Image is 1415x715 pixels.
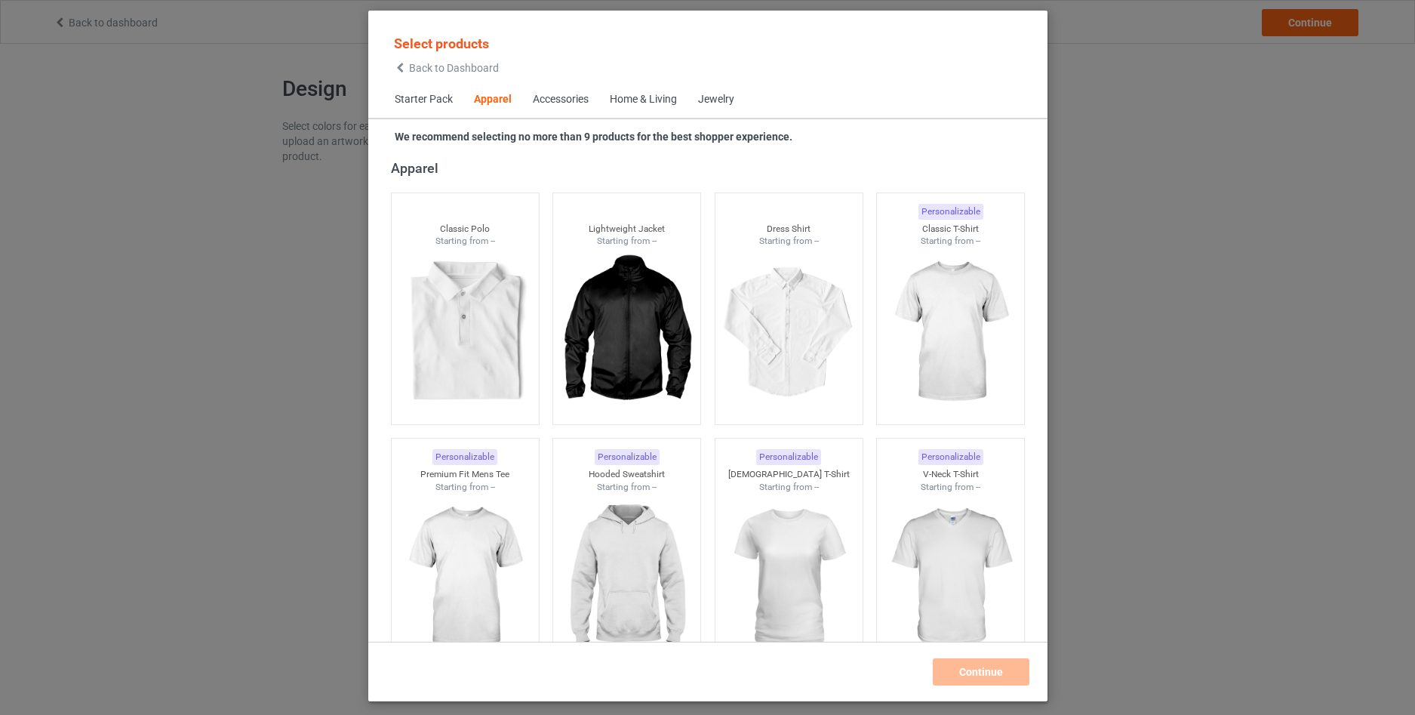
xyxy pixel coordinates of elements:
div: Accessories [533,92,589,107]
img: regular.jpg [883,493,1018,662]
div: Personalizable [594,449,659,465]
img: regular.jpg [559,493,694,662]
div: Premium Fit Mens Tee [391,468,538,481]
div: Hooded Sweatshirt [553,468,700,481]
div: Home & Living [610,92,677,107]
div: Apparel [474,92,512,107]
strong: We recommend selecting no more than 9 products for the best shopper experience. [395,131,792,143]
div: Starting from -- [715,481,862,494]
span: Back to Dashboard [409,62,499,74]
div: Starting from -- [553,235,700,248]
div: Apparel [390,159,1031,177]
img: regular.jpg [721,493,856,662]
div: Starting from -- [715,235,862,248]
div: Classic T-Shirt [877,223,1024,236]
div: Starting from -- [391,481,538,494]
div: Personalizable [756,449,821,465]
div: Starting from -- [877,235,1024,248]
img: regular.jpg [883,248,1018,417]
div: Lightweight Jacket [553,223,700,236]
img: regular.jpg [559,248,694,417]
div: Starting from -- [553,481,700,494]
div: Personalizable [432,449,497,465]
div: Starting from -- [877,481,1024,494]
img: regular.jpg [721,248,856,417]
div: Personalizable [918,449,983,465]
img: regular.jpg [397,493,532,662]
div: [DEMOGRAPHIC_DATA] T-Shirt [715,468,862,481]
span: Select products [394,35,489,51]
span: Starter Pack [384,82,463,118]
img: regular.jpg [397,248,532,417]
div: V-Neck T-Shirt [877,468,1024,481]
div: Classic Polo [391,223,538,236]
div: Personalizable [918,204,983,220]
div: Jewelry [698,92,734,107]
div: Starting from -- [391,235,538,248]
div: Dress Shirt [715,223,862,236]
